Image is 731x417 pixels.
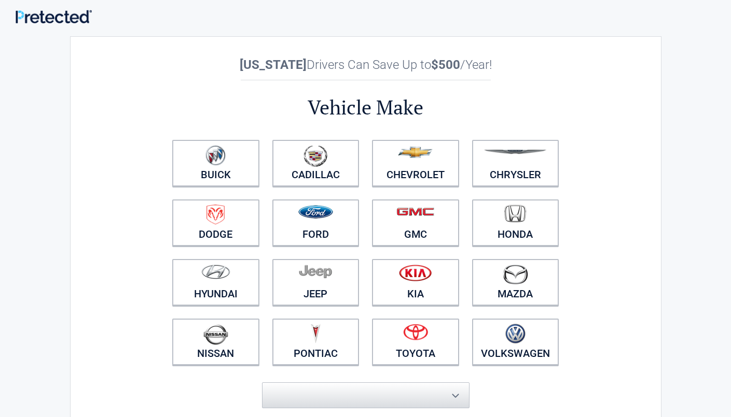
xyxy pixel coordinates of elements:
[166,57,566,72] h2: Drivers Can Save Up to /Year
[502,264,528,284] img: mazda
[206,205,225,225] img: dodge
[172,199,259,246] a: Dodge
[472,199,559,246] a: Honda
[310,324,321,343] img: pontiac
[166,94,566,121] h2: Vehicle Make
[298,205,333,219] img: ford
[372,259,459,306] a: Kia
[172,319,259,365] a: Nissan
[403,324,428,340] img: toyota
[201,264,230,279] img: hyundai
[472,319,559,365] a: Volkswagen
[205,145,226,166] img: buick
[272,199,360,246] a: Ford
[172,140,259,186] a: Buick
[16,10,92,24] img: Main Logo
[472,259,559,306] a: Mazda
[396,207,434,216] img: gmc
[172,259,259,306] a: Hyundai
[272,319,360,365] a: Pontiac
[431,57,460,72] b: $500
[399,264,432,281] img: kia
[472,140,559,186] a: Chrysler
[372,319,459,365] a: Toyota
[304,145,327,167] img: cadillac
[372,199,459,246] a: GMC
[505,324,526,344] img: volkswagen
[272,259,360,306] a: Jeep
[484,150,547,154] img: chrysler
[372,140,459,186] a: Chevrolet
[504,205,526,223] img: honda
[272,140,360,186] a: Cadillac
[398,147,433,158] img: chevrolet
[203,324,228,345] img: nissan
[299,264,332,279] img: jeep
[240,57,307,72] b: [US_STATE]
